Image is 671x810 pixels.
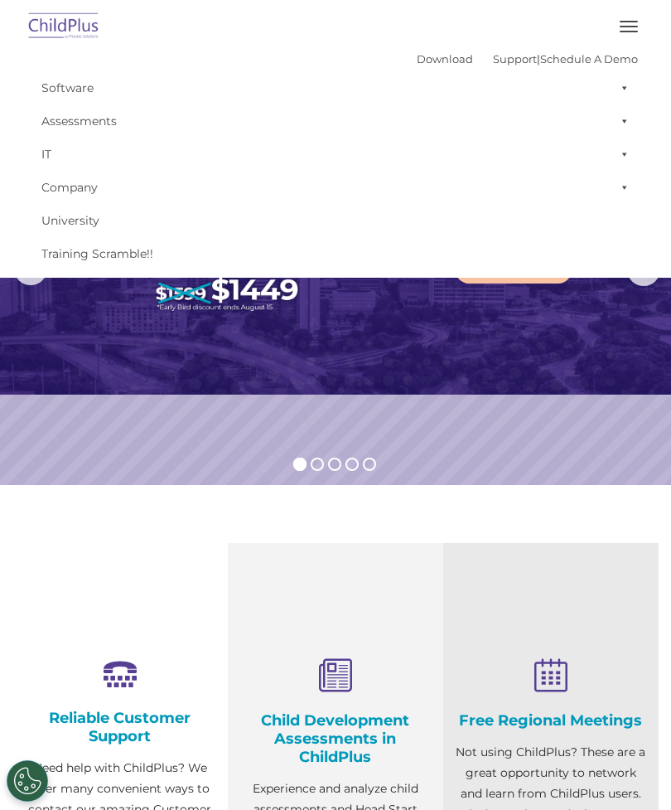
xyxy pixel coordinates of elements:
[240,711,431,766] h4: Child Development Assessments in ChildPlus
[25,709,215,745] h4: Reliable Customer Support
[33,71,638,104] a: Software
[540,52,638,65] a: Schedule A Demo
[33,204,638,237] a: University
[33,104,638,138] a: Assessments
[25,7,103,46] img: ChildPlus by Procare Solutions
[417,52,638,65] font: |
[456,711,646,730] h4: Free Regional Meetings
[33,171,638,204] a: Company
[33,138,638,171] a: IT
[7,760,48,802] button: Cookies Settings
[493,52,537,65] a: Support
[417,52,473,65] a: Download
[33,237,638,270] a: Training Scramble!!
